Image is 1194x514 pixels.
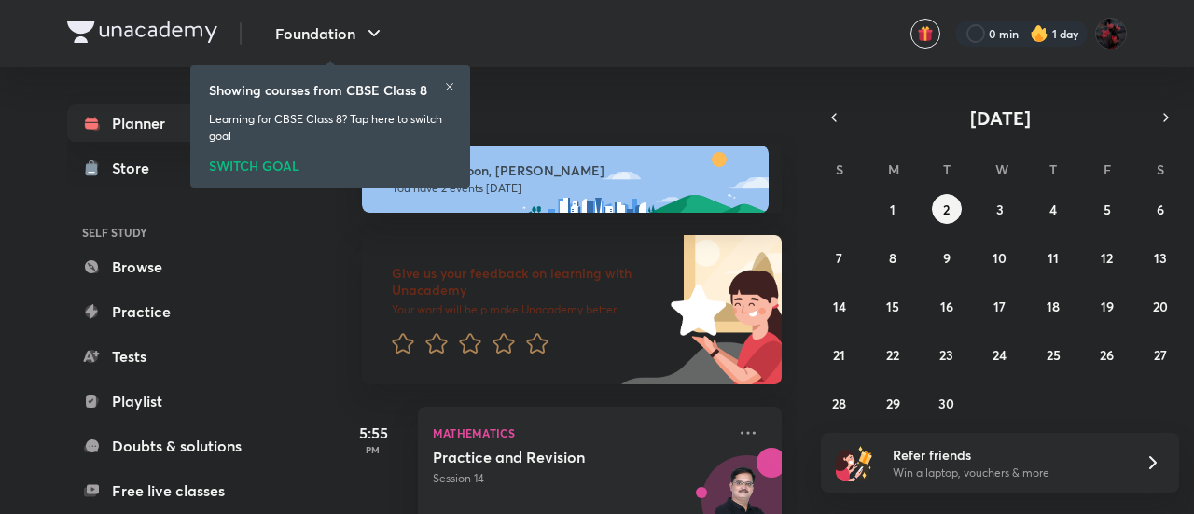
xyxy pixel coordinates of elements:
[433,470,726,487] p: Session 14
[1030,24,1048,43] img: streak
[209,80,427,100] h6: Showing courses from CBSE Class 8
[970,105,1031,131] span: [DATE]
[833,346,845,364] abbr: September 21, 2025
[392,162,752,179] h6: Good afternoon, [PERSON_NAME]
[943,249,951,267] abbr: September 9, 2025
[932,243,962,272] button: September 9, 2025
[943,201,950,218] abbr: September 2, 2025
[1145,194,1175,224] button: September 6, 2025
[1153,298,1168,315] abbr: September 20, 2025
[932,340,962,369] button: September 23, 2025
[1049,160,1057,178] abbr: Thursday
[607,235,782,384] img: feedback_image
[890,201,895,218] abbr: September 1, 2025
[878,340,908,369] button: September 22, 2025
[67,104,284,142] a: Planner
[938,395,954,412] abbr: September 30, 2025
[1038,291,1068,321] button: September 18, 2025
[392,181,752,196] p: You have 2 events [DATE]
[67,382,284,420] a: Playlist
[1092,243,1122,272] button: September 12, 2025
[1154,346,1167,364] abbr: September 27, 2025
[1047,298,1060,315] abbr: September 18, 2025
[1145,243,1175,272] button: September 13, 2025
[1101,249,1113,267] abbr: September 12, 2025
[932,291,962,321] button: September 16, 2025
[433,448,665,466] h5: Practice and Revision
[1092,194,1122,224] button: September 5, 2025
[1092,291,1122,321] button: September 19, 2025
[1101,298,1114,315] abbr: September 19, 2025
[878,291,908,321] button: September 15, 2025
[209,111,451,145] p: Learning for CBSE Class 8? Tap here to switch goal
[985,340,1015,369] button: September 24, 2025
[112,157,160,179] div: Store
[336,422,410,444] h5: 5:55
[993,249,1007,267] abbr: September 10, 2025
[67,248,284,285] a: Browse
[932,388,962,418] button: September 30, 2025
[362,104,800,127] h4: [DATE]
[392,265,664,299] h6: Give us your feedback on learning with Unacademy
[1095,18,1127,49] img: Ananya
[1145,291,1175,321] button: September 20, 2025
[878,243,908,272] button: September 8, 2025
[996,201,1004,218] abbr: September 3, 2025
[888,160,899,178] abbr: Monday
[836,444,873,481] img: referral
[1038,340,1068,369] button: September 25, 2025
[943,160,951,178] abbr: Tuesday
[847,104,1153,131] button: [DATE]
[825,243,854,272] button: September 7, 2025
[1145,340,1175,369] button: September 27, 2025
[1154,249,1167,267] abbr: September 13, 2025
[67,21,217,48] a: Company Logo
[67,21,217,43] img: Company Logo
[1104,201,1111,218] abbr: September 5, 2025
[910,19,940,49] button: avatar
[1038,194,1068,224] button: September 4, 2025
[825,340,854,369] button: September 21, 2025
[939,346,953,364] abbr: September 23, 2025
[886,395,900,412] abbr: September 29, 2025
[836,160,843,178] abbr: Sunday
[209,152,451,173] div: SWITCH GOAL
[893,465,1122,481] p: Win a laptop, vouchers & more
[264,15,396,52] button: Foundation
[886,298,899,315] abbr: September 15, 2025
[1047,346,1061,364] abbr: September 25, 2025
[825,388,854,418] button: September 28, 2025
[1049,201,1057,218] abbr: September 4, 2025
[893,445,1122,465] h6: Refer friends
[67,338,284,375] a: Tests
[67,427,284,465] a: Doubts & solutions
[67,149,284,187] a: Store
[917,25,934,42] img: avatar
[825,291,854,321] button: September 14, 2025
[878,194,908,224] button: September 1, 2025
[886,346,899,364] abbr: September 22, 2025
[67,472,284,509] a: Free live classes
[832,395,846,412] abbr: September 28, 2025
[433,422,726,444] p: Mathematics
[1092,340,1122,369] button: September 26, 2025
[1157,160,1164,178] abbr: Saturday
[1157,201,1164,218] abbr: September 6, 2025
[985,291,1015,321] button: September 17, 2025
[889,249,896,267] abbr: September 8, 2025
[940,298,953,315] abbr: September 16, 2025
[985,194,1015,224] button: September 3, 2025
[878,388,908,418] button: September 29, 2025
[993,298,1006,315] abbr: September 17, 2025
[392,302,664,317] p: Your word will help make Unacademy better
[1100,346,1114,364] abbr: September 26, 2025
[993,346,1007,364] abbr: September 24, 2025
[336,444,410,455] p: PM
[985,243,1015,272] button: September 10, 2025
[995,160,1008,178] abbr: Wednesday
[1048,249,1059,267] abbr: September 11, 2025
[833,298,846,315] abbr: September 14, 2025
[1104,160,1111,178] abbr: Friday
[67,293,284,330] a: Practice
[836,249,842,267] abbr: September 7, 2025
